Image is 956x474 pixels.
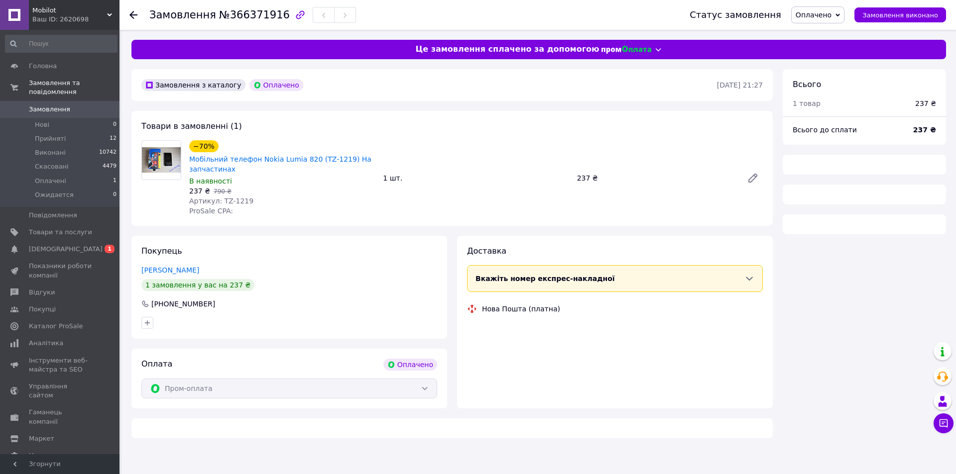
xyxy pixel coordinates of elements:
[141,121,242,131] span: Товари в замовленні (1)
[717,81,763,89] time: [DATE] 21:27
[29,382,92,400] span: Управління сайтом
[743,168,763,188] a: Редагувати
[189,197,253,205] span: Артикул: TZ-1219
[35,148,66,157] span: Виконані
[141,266,199,274] a: [PERSON_NAME]
[793,99,821,107] span: 1 товар
[189,140,219,152] div: −70%
[29,245,103,254] span: [DEMOGRAPHIC_DATA]
[796,11,832,19] span: Оплачено
[383,359,437,371] div: Оплачено
[103,162,117,171] span: 4479
[29,105,70,114] span: Замовлення
[99,148,117,157] span: 10742
[476,275,615,283] span: Вкажіть номер експрес-накладної
[29,434,54,443] span: Маркет
[29,62,57,71] span: Головна
[189,177,232,185] span: В наявності
[113,190,117,199] span: 0
[214,188,232,195] span: 790 ₴
[29,408,92,426] span: Гаманець компанії
[189,187,210,195] span: 237 ₴
[142,147,181,173] img: Мобільний телефон Nokia Lumia 820 (TZ-1219) На запчастинах
[141,359,172,369] span: Оплата
[35,190,74,199] span: Ожидается
[934,413,954,433] button: Чат з покупцем
[249,79,303,91] div: Оплачено
[793,80,821,89] span: Всього
[29,356,92,374] span: Інструменти веб-майстра та SEO
[32,6,107,15] span: Mobilot
[29,79,119,96] span: Замовлення та повідомлення
[35,120,49,129] span: Нові
[150,299,216,309] div: [PHONE_NUMBER]
[29,451,80,460] span: Налаштування
[29,262,92,280] span: Показники роботи компанії
[32,15,119,24] div: Ваш ID: 2620698
[862,11,938,19] span: Замовлення виконано
[189,155,371,173] a: Мобільний телефон Nokia Lumia 820 (TZ-1219) На запчастинах
[915,98,936,108] div: 237 ₴
[219,9,290,21] span: №366371916
[141,246,182,256] span: Покупець
[29,288,55,297] span: Відгуки
[110,134,117,143] span: 12
[113,120,117,129] span: 0
[29,211,77,220] span: Повідомлення
[690,10,781,20] div: Статус замовлення
[149,9,216,21] span: Замовлення
[415,44,599,55] span: Це замовлення сплачено за допомогою
[913,126,936,134] b: 237 ₴
[573,171,739,185] div: 237 ₴
[29,228,92,237] span: Товари та послуги
[129,10,137,20] div: Повернутися назад
[105,245,115,253] span: 1
[35,134,66,143] span: Прийняті
[854,7,946,22] button: Замовлення виконано
[5,35,118,53] input: Пошук
[479,304,563,314] div: Нова Пошта (платна)
[141,79,245,91] div: Замовлення з каталогу
[793,126,857,134] span: Всього до сплати
[141,279,254,291] div: 1 замовлення у вас на 237 ₴
[379,171,573,185] div: 1 шт.
[467,246,506,256] span: Доставка
[113,177,117,186] span: 1
[189,207,233,215] span: ProSale CPA:
[29,322,83,331] span: Каталог ProSale
[35,162,69,171] span: Скасовані
[29,339,63,348] span: Аналітика
[35,177,66,186] span: Оплачені
[29,305,56,314] span: Покупці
